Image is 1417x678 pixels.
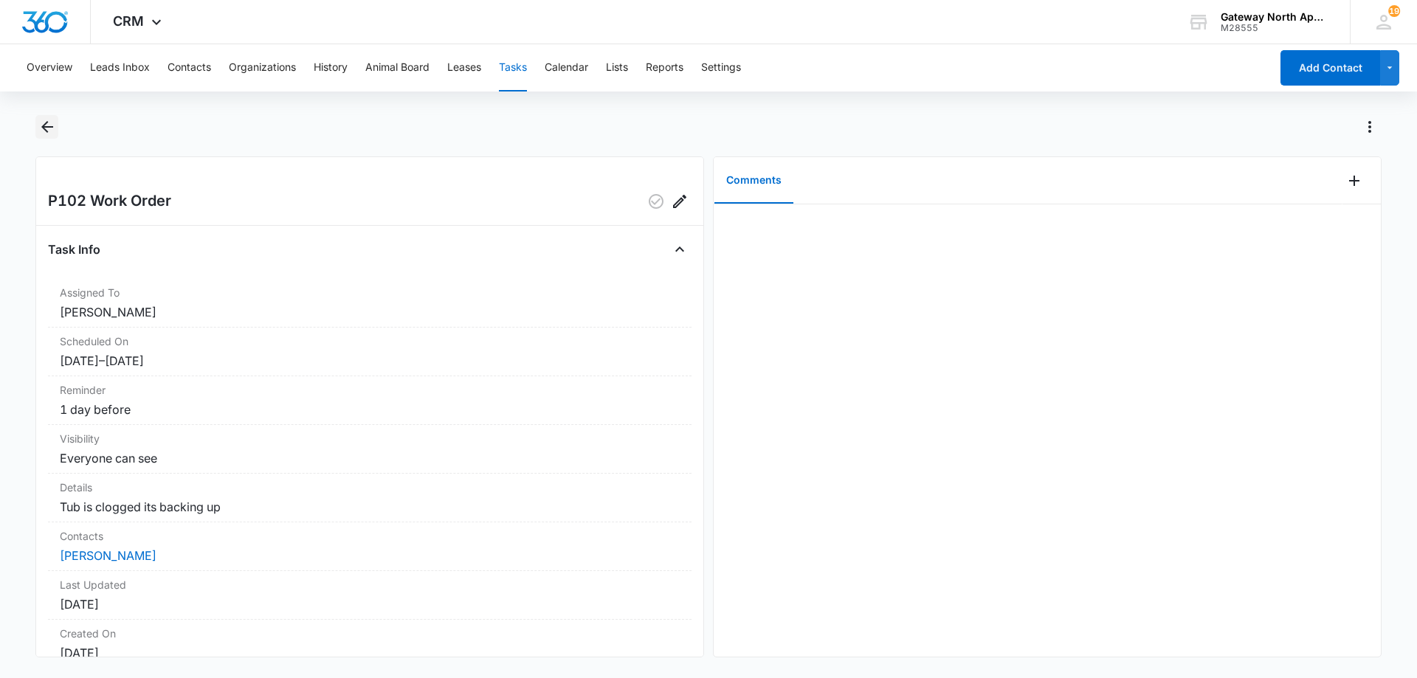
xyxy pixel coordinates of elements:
button: History [314,44,348,91]
button: Contacts [168,44,211,91]
div: Contacts[PERSON_NAME] [48,522,692,571]
button: Comments [714,158,793,204]
h2: P102 Work Order [48,190,171,213]
dt: Contacts [60,528,680,544]
div: Last Updated[DATE] [48,571,692,620]
div: VisibilityEveryone can see [48,425,692,474]
dd: [DATE] – [DATE] [60,352,680,370]
h4: Task Info [48,241,100,258]
div: Created On[DATE] [48,620,692,668]
button: Organizations [229,44,296,91]
span: 19 [1388,5,1400,17]
button: Tasks [499,44,527,91]
dt: Details [60,480,680,495]
dd: Tub is clogged its backing up [60,498,680,516]
button: Leads Inbox [90,44,150,91]
button: Overview [27,44,72,91]
button: Edit [668,190,692,213]
button: Close [668,238,692,261]
button: Add Comment [1342,169,1366,193]
div: Reminder1 day before [48,376,692,425]
div: account name [1221,11,1328,23]
dt: Scheduled On [60,333,680,349]
a: [PERSON_NAME] [60,548,156,563]
dt: Visibility [60,431,680,446]
span: CRM [113,13,144,29]
dt: Assigned To [60,285,680,300]
dt: Reminder [60,382,680,398]
dd: 1 day before [60,401,680,418]
button: Reports [646,44,683,91]
button: Calendar [545,44,588,91]
dt: Created On [60,626,680,641]
button: Add Contact [1280,50,1380,86]
button: Settings [701,44,741,91]
div: notifications count [1388,5,1400,17]
button: Leases [447,44,481,91]
div: account id [1221,23,1328,33]
button: Lists [606,44,628,91]
button: Animal Board [365,44,430,91]
dd: [DATE] [60,595,680,613]
div: Assigned To[PERSON_NAME] [48,279,692,328]
div: Scheduled On[DATE]–[DATE] [48,328,692,376]
dt: Last Updated [60,577,680,592]
div: DetailsTub is clogged its backing up [48,474,692,522]
dd: Everyone can see [60,449,680,467]
dd: [DATE] [60,644,680,662]
button: Actions [1358,115,1382,139]
button: Back [35,115,58,139]
dd: [PERSON_NAME] [60,303,680,321]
